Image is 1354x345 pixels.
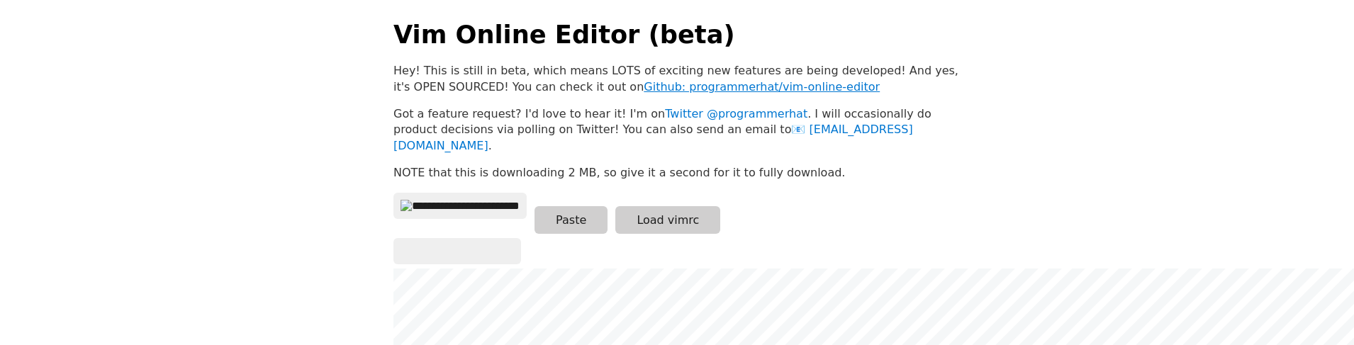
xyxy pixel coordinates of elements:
p: Hey! This is still in beta, which means LOTS of exciting new features are being developed! And ye... [393,63,961,95]
a: [EMAIL_ADDRESS][DOMAIN_NAME] [393,123,913,152]
button: Load vimrc [615,206,720,234]
p: NOTE that this is downloading 2 MB, so give it a second for it to fully download. [393,165,961,181]
p: Got a feature request? I'd love to hear it! I'm on . I will occasionally do product decisions via... [393,106,961,154]
h1: Vim Online Editor (beta) [393,17,961,52]
a: Twitter @programmerhat [665,107,807,120]
button: Paste [535,206,608,234]
a: Github: programmerhat/vim-online-editor [644,80,880,94]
